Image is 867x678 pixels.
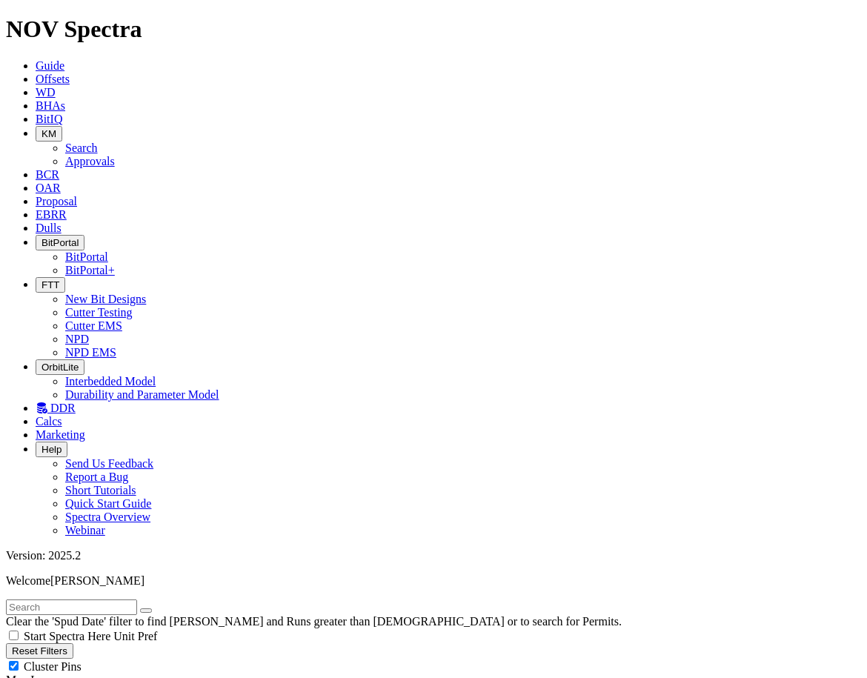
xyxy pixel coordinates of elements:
[65,511,150,523] a: Spectra Overview
[41,237,79,248] span: BitPortal
[36,428,85,441] a: Marketing
[113,630,157,642] span: Unit Pref
[65,293,146,305] a: New Bit Designs
[36,277,65,293] button: FTT
[36,235,84,250] button: BitPortal
[36,168,59,181] a: BCR
[24,630,110,642] span: Start Spectra Here
[6,549,861,562] div: Version: 2025.2
[65,457,153,470] a: Send Us Feedback
[50,574,144,587] span: [PERSON_NAME]
[36,415,62,428] a: Calcs
[65,333,89,345] a: NPD
[41,128,56,139] span: KM
[6,643,73,659] button: Reset Filters
[65,264,115,276] a: BitPortal+
[6,599,137,615] input: Search
[36,73,70,85] a: Offsets
[36,126,62,142] button: KM
[6,615,622,628] span: Clear the 'Spud Date' filter to find [PERSON_NAME] and Runs greater than [DEMOGRAPHIC_DATA] or to...
[65,250,108,263] a: BitPortal
[36,359,84,375] button: OrbitLite
[9,631,19,640] input: Start Spectra Here
[65,346,116,359] a: NPD EMS
[41,362,79,373] span: OrbitLite
[36,402,76,414] a: DDR
[65,375,156,388] a: Interbedded Model
[41,444,62,455] span: Help
[6,574,861,588] p: Welcome
[65,497,151,510] a: Quick Start Guide
[65,306,133,319] a: Cutter Testing
[36,59,64,72] a: Guide
[65,319,122,332] a: Cutter EMS
[36,99,65,112] a: BHAs
[36,442,67,457] button: Help
[41,279,59,290] span: FTT
[24,660,82,673] span: Cluster Pins
[6,16,861,43] h1: NOV Spectra
[65,388,219,401] a: Durability and Parameter Model
[36,182,61,194] a: OAR
[36,113,62,125] a: BitIQ
[65,142,98,154] a: Search
[65,524,105,536] a: Webinar
[65,471,128,483] a: Report a Bug
[65,155,115,167] a: Approvals
[36,208,67,221] a: EBRR
[50,402,76,414] span: DDR
[36,195,77,207] a: Proposal
[36,86,56,99] a: WD
[65,484,136,496] a: Short Tutorials
[36,222,62,234] a: Dulls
